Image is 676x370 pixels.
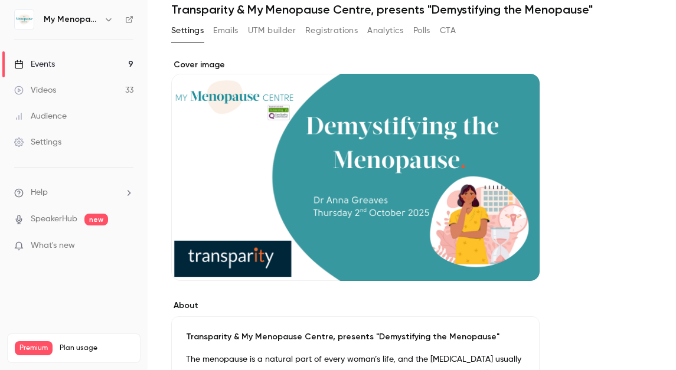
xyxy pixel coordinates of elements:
p: Transparity & My Menopause Centre, presents "Demystifying the Menopause" [186,331,525,343]
li: help-dropdown-opener [14,186,133,199]
span: Plan usage [60,343,133,353]
img: My Menopause Centre [15,10,34,29]
button: Registrations [305,21,358,40]
section: Cover image [171,59,540,281]
label: Cover image [171,59,540,71]
button: Emails [213,21,238,40]
button: Analytics [367,21,404,40]
button: Settings [171,21,204,40]
div: Videos [14,84,56,96]
div: Audience [14,110,67,122]
div: Events [14,58,55,70]
span: What's new [31,240,75,252]
button: CTA [440,21,456,40]
a: SpeakerHub [31,213,77,225]
span: Help [31,186,48,199]
button: UTM builder [248,21,296,40]
h6: My Menopause Centre [44,14,99,25]
span: new [84,214,108,225]
div: Settings [14,136,61,148]
button: Polls [413,21,430,40]
span: Premium [15,341,53,355]
h1: Transparity & My Menopause Centre, presents "Demystifying the Menopause" [171,2,652,17]
label: About [171,300,540,312]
